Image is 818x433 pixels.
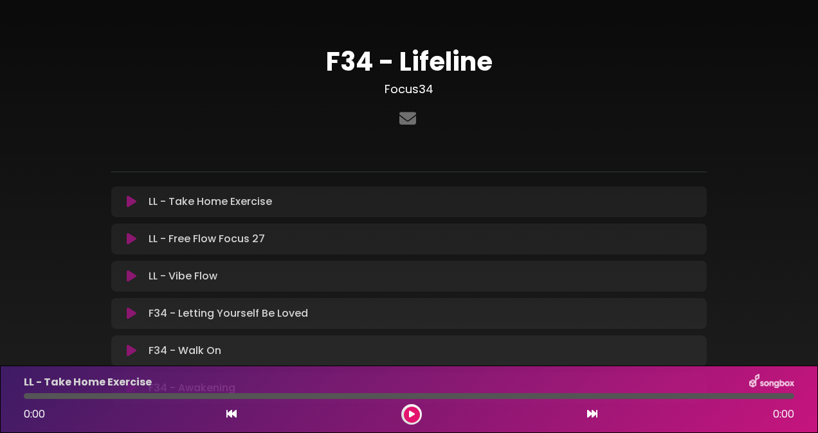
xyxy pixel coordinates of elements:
[111,82,707,96] h3: Focus34
[773,407,794,422] span: 0:00
[149,231,265,247] p: LL - Free Flow Focus 27
[24,407,45,421] span: 0:00
[149,306,308,321] p: F34 - Letting Yourself Be Loved
[149,343,221,358] p: F34 - Walk On
[24,375,152,390] p: LL - Take Home Exercise
[149,194,272,209] p: LL - Take Home Exercise
[149,269,217,284] p: LL - Vibe Flow
[111,46,707,77] h1: F34 - Lifeline
[749,374,794,391] img: songbox-logo-white.png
